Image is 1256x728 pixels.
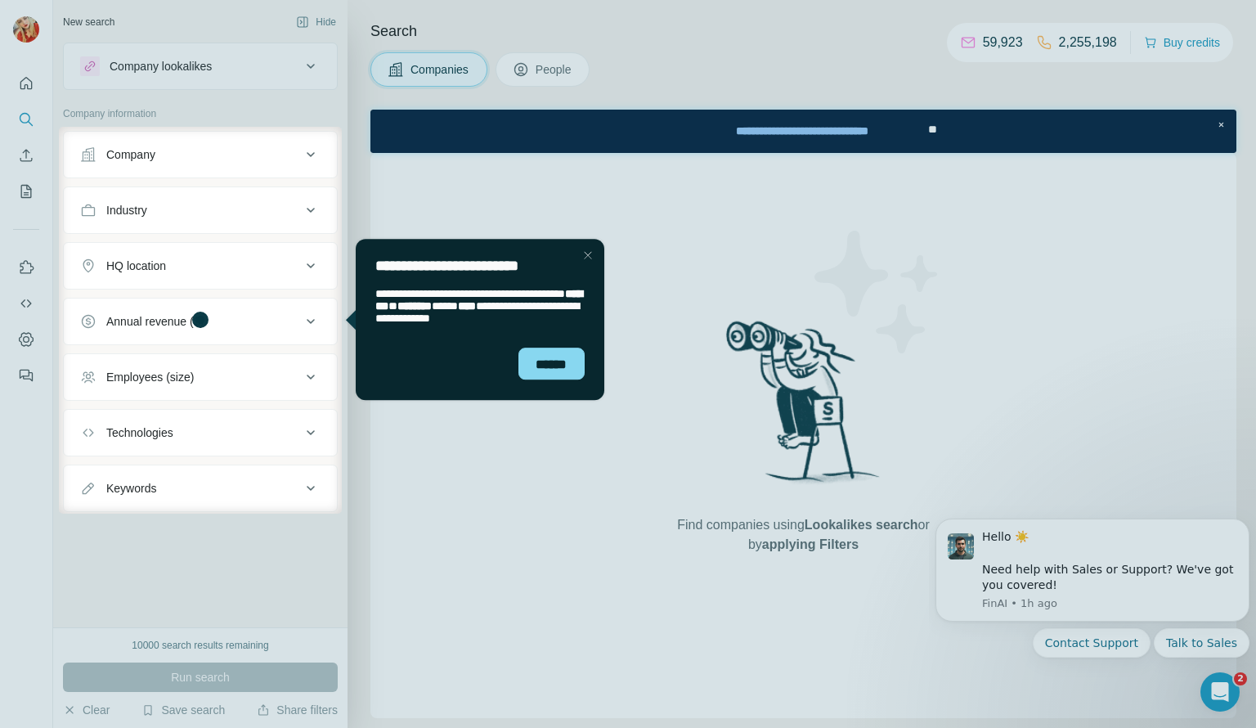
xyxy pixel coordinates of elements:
[53,30,308,94] div: Message content
[106,480,156,497] div: Keywords
[64,135,337,174] button: Company
[64,191,337,230] button: Industry
[53,30,308,94] div: Hello ☀️ ​ Need help with Sales or Support? We've got you covered!
[7,20,321,123] div: message notification from FinAI, 1h ago. Hello ☀️ ​ Need help with Sales or Support? We've got yo...
[106,313,204,330] div: Annual revenue ($)
[342,236,608,404] iframe: Tooltip
[64,357,337,397] button: Employees (size)
[64,246,337,285] button: HQ location
[320,3,545,39] div: Watch our October Product update
[7,129,321,159] div: Quick reply options
[106,146,155,163] div: Company
[225,129,321,159] button: Quick reply: Talk to Sales
[64,302,337,341] button: Annual revenue ($)
[104,129,222,159] button: Quick reply: Contact Support
[106,202,147,218] div: Industry
[64,469,337,508] button: Keywords
[106,369,194,385] div: Employees (size)
[64,413,337,452] button: Technologies
[19,34,45,61] img: Profile image for FinAI
[106,258,166,274] div: HQ location
[53,97,308,112] p: Message from FinAI, sent 1h ago
[842,7,859,23] div: Close Step
[106,425,173,441] div: Technologies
